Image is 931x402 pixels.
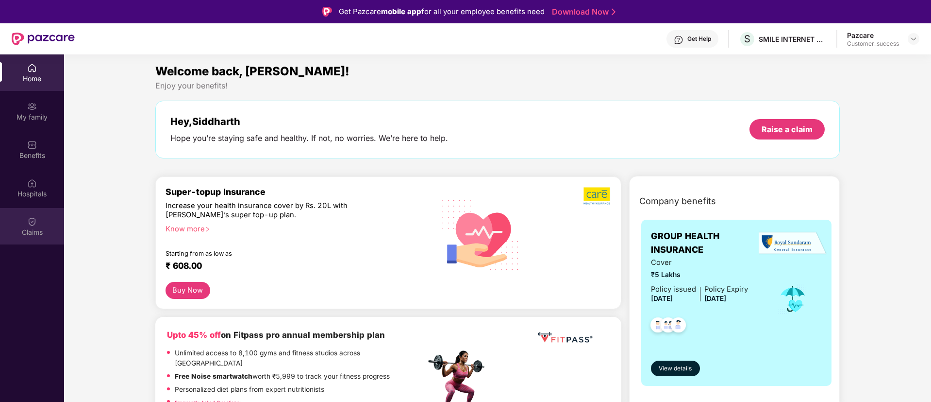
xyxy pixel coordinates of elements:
[704,284,748,295] div: Policy Expiry
[651,295,673,302] span: [DATE]
[27,63,37,73] img: svg+xml;base64,PHN2ZyBpZD0iSG9tZSIgeG1sbnM9Imh0dHA6Ly93d3cudzMub3JnLzIwMDAvc3ZnIiB3aWR0aD0iMjAiIG...
[27,178,37,188] img: svg+xml;base64,PHN2ZyBpZD0iSG9zcGl0YWxzIiB4bWxucz0iaHR0cDovL3d3dy53My5vcmcvMjAwMC9zdmciIHdpZHRoPS...
[175,385,324,395] p: Personalized diet plans from expert nutritionists
[666,315,690,338] img: svg+xml;base64,PHN2ZyB4bWxucz0iaHR0cDovL3d3dy53My5vcmcvMjAwMC9zdmciIHdpZHRoPSI0OC45NDMiIGhlaWdodD...
[583,187,611,205] img: b5dec4f62d2307b9de63beb79f102df3.png
[166,261,416,272] div: ₹ 608.00
[175,371,390,382] p: worth ₹5,999 to track your fitness progress
[339,6,545,17] div: Get Pazcare for all your employee benefits need
[27,140,37,150] img: svg+xml;base64,PHN2ZyBpZD0iQmVuZWZpdHMiIHhtbG5zPSJodHRwOi8vd3d3LnczLm9yZy8yMDAwL3N2ZyIgd2lkdGg9Ij...
[651,284,696,295] div: Policy issued
[847,31,899,40] div: Pazcare
[687,35,711,43] div: Get Help
[322,7,332,17] img: Logo
[175,348,425,369] p: Unlimited access to 8,100 gyms and fitness studios across [GEOGRAPHIC_DATA]
[659,364,692,373] span: View details
[651,270,748,280] span: ₹5 Lakhs
[552,7,613,17] a: Download Now
[536,329,594,347] img: fppp.png
[651,257,748,268] span: Cover
[762,124,813,135] div: Raise a claim
[704,295,726,302] span: [DATE]
[651,361,700,376] button: View details
[744,33,750,45] span: S
[674,35,683,45] img: svg+xml;base64,PHN2ZyBpZD0iSGVscC0zMngzMiIgeG1sbnM9Imh0dHA6Ly93d3cudzMub3JnLzIwMDAvc3ZnIiB3aWR0aD...
[166,201,383,220] div: Increase your health insurance cover by Rs. 20L with [PERSON_NAME]’s super top-up plan.
[27,217,37,227] img: svg+xml;base64,PHN2ZyBpZD0iQ2xhaW0iIHhtbG5zPSJodHRwOi8vd3d3LnczLm9yZy8yMDAwL3N2ZyIgd2lkdGg9IjIwIi...
[27,102,37,111] img: svg+xml;base64,PHN2ZyB3aWR0aD0iMjAiIGhlaWdodD0iMjAiIHZpZXdCb3g9IjAgMCAyMCAyMCIgZmlsbD0ibm9uZSIgeG...
[12,33,75,45] img: New Pazcare Logo
[759,35,827,44] div: SMILE INTERNET TECHNOLOGIES PRIVATE LIMITED
[167,330,385,340] b: on Fitpass pro annual membership plan
[646,315,670,338] img: svg+xml;base64,PHN2ZyB4bWxucz0iaHR0cDovL3d3dy53My5vcmcvMjAwMC9zdmciIHdpZHRoPSI0OC45NDMiIGhlaWdodD...
[639,194,716,208] span: Company benefits
[170,116,448,127] div: Hey, Siddharth
[166,187,426,197] div: Super-topup Insurance
[910,35,917,43] img: svg+xml;base64,PHN2ZyBpZD0iRHJvcGRvd24tMzJ4MzIiIHhtbG5zPSJodHRwOi8vd3d3LnczLm9yZy8yMDAwL3N2ZyIgd2...
[155,64,349,78] span: Welcome back, [PERSON_NAME]!
[205,227,210,232] span: right
[612,7,615,17] img: Stroke
[847,40,899,48] div: Customer_success
[381,7,421,16] strong: mobile app
[759,231,827,255] img: insurerLogo
[166,250,384,257] div: Starting from as low as
[166,225,420,231] div: Know more
[651,229,764,257] span: GROUP HEALTH INSURANCE
[166,282,210,299] button: Buy Now
[434,187,527,281] img: svg+xml;base64,PHN2ZyB4bWxucz0iaHR0cDovL3d3dy53My5vcmcvMjAwMC9zdmciIHhtbG5zOnhsaW5rPSJodHRwOi8vd3...
[170,133,448,143] div: Hope you’re staying safe and healthy. If not, no worries. We’re here to help.
[656,315,680,338] img: svg+xml;base64,PHN2ZyB4bWxucz0iaHR0cDovL3d3dy53My5vcmcvMjAwMC9zdmciIHdpZHRoPSI0OC45MTUiIGhlaWdodD...
[167,330,221,340] b: Upto 45% off
[175,372,252,380] strong: Free Noise smartwatch
[777,283,809,315] img: icon
[155,81,840,91] div: Enjoy your benefits!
